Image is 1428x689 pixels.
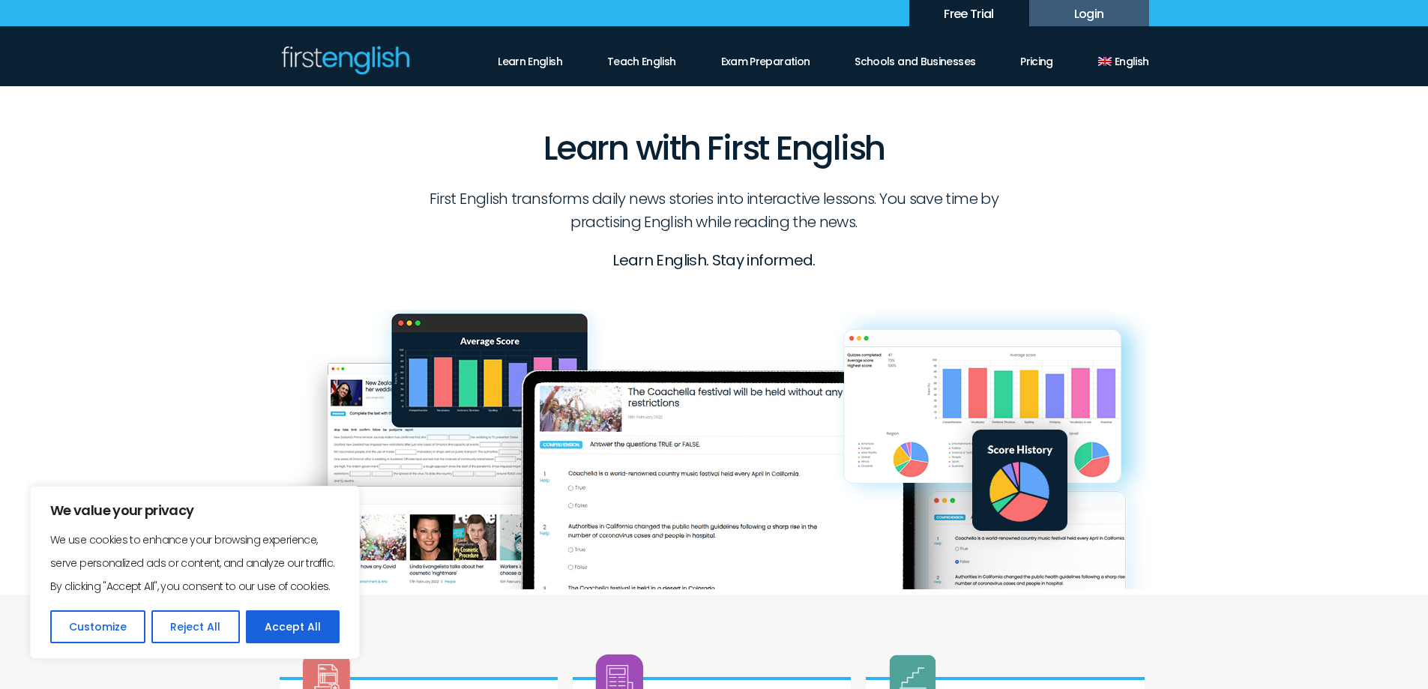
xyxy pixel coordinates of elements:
img: first-english-learn-english-desktop-graphic.png [280,310,1149,589]
a: English [1098,45,1149,70]
a: Pricing [1020,45,1053,70]
a: Exam Preparation [721,45,810,70]
p: We value your privacy [50,502,340,520]
span: English [1115,55,1149,68]
strong: Learn English. Stay informed. [612,250,815,271]
a: Schools and Businesses [855,45,975,70]
p: We use cookies to enhance your browsing experience, serve personalized ads or content, and analyz... [50,529,340,598]
a: Learn English [498,45,562,70]
button: Accept All [246,610,340,643]
button: Reject All [151,610,239,643]
button: Customize [50,610,145,643]
h1: Learn with First English [280,86,1149,172]
p: First English transforms daily news stories into interactive lessons. You save time by practising... [416,187,1012,234]
a: Teach English [607,45,676,70]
